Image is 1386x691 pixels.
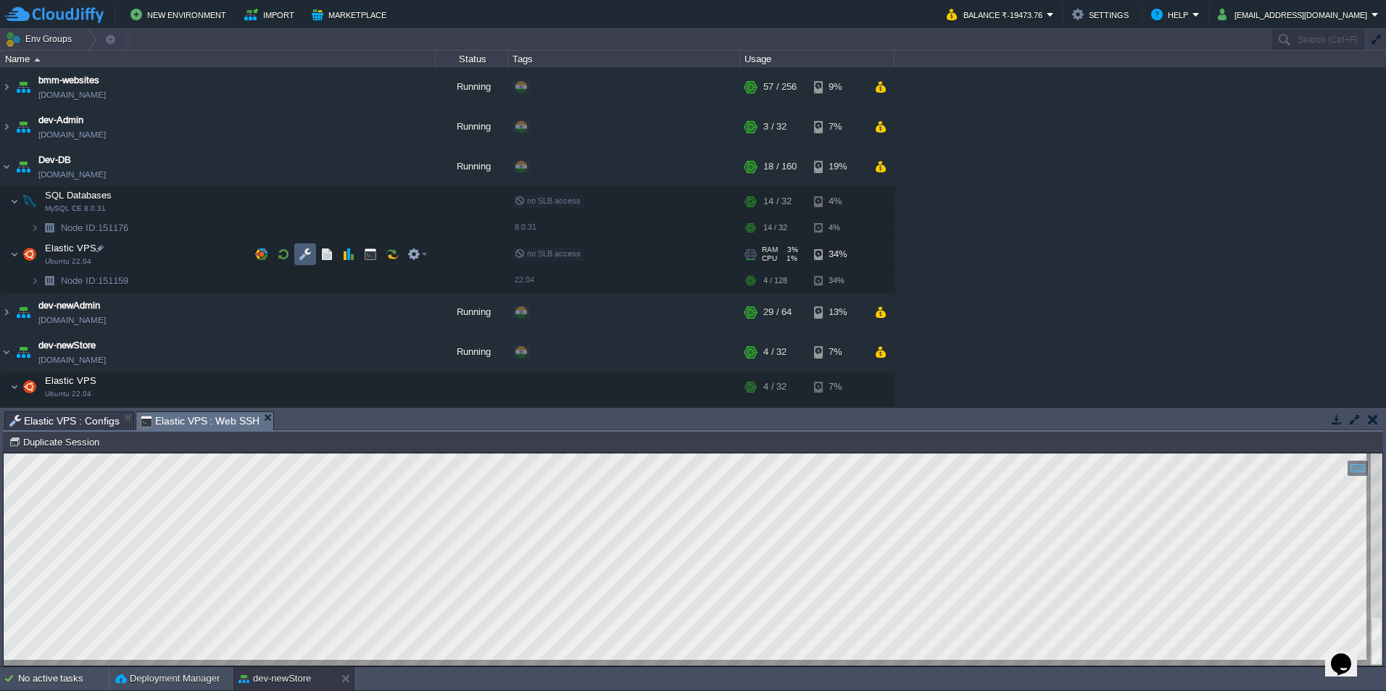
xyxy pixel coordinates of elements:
[13,147,33,186] img: AMDAwAAAACH5BAEAAAAALAAAAAABAAEAAAICRAEAOw==
[814,240,861,269] div: 34%
[436,293,508,332] div: Running
[814,217,861,239] div: 4%
[43,374,99,387] span: Elastic VPS
[238,671,311,686] button: dev-newStore
[59,222,130,234] a: Node ID:151176
[312,6,391,23] button: Marketplace
[38,313,106,327] span: [DOMAIN_NAME]
[763,332,787,372] div: 4 / 32
[9,412,120,430] span: Elastic VPS : Configs
[784,246,798,254] span: 3%
[45,204,106,213] span: MySQL CE 8.0.31
[1,293,12,332] img: AMDAwAAAACH5BAEAAAAALAAAAAABAAEAAAICRAEAOw==
[13,293,33,332] img: AMDAwAAAACH5BAEAAAAALAAAAAABAAEAAAICRAEAOw==
[763,372,787,401] div: 4 / 32
[814,107,861,146] div: 7%
[515,275,534,284] span: 22.04
[10,240,19,269] img: AMDAwAAAACH5BAEAAAAALAAAAAABAAEAAAICRAEAOw==
[763,293,792,332] div: 29 / 64
[814,402,861,424] div: 7%
[9,435,104,448] button: Duplicate Session
[763,217,787,239] div: 14 / 32
[59,222,130,234] span: 151176
[5,6,104,24] img: CloudJiffy
[1072,6,1133,23] button: Settings
[39,402,59,424] img: AMDAwAAAACH5BAEAAAAALAAAAAABAAEAAAICRAEAOw==
[130,6,231,23] button: New Environment
[1,51,435,67] div: Name
[762,246,778,254] span: RAM
[38,353,106,367] span: [DOMAIN_NAME]
[244,6,299,23] button: Import
[1,67,12,106] img: AMDAwAAAACH5BAEAAAAALAAAAAABAAEAAAICRAEAOw==
[38,88,106,102] span: [DOMAIN_NAME]
[515,222,536,231] span: 8.0.31
[1151,6,1192,23] button: Help
[763,147,797,186] div: 18 / 160
[10,372,19,401] img: AMDAwAAAACH5BAEAAAAALAAAAAABAAEAAAICRAEAOw==
[814,332,861,372] div: 7%
[61,222,98,233] span: Node ID:
[38,338,96,353] span: dev-newStore
[39,269,59,292] img: AMDAwAAAACH5BAEAAAAALAAAAAABAAEAAAICRAEAOw==
[814,187,861,216] div: 4%
[5,29,77,49] button: Env Groups
[515,249,581,258] span: no SLB access
[38,298,100,313] a: dev-newAdmin
[1325,633,1372,677] iframe: chat widget
[741,51,894,67] div: Usage
[814,293,861,332] div: 13%
[30,217,39,239] img: AMDAwAAAACH5BAEAAAAALAAAAAABAAEAAAICRAEAOw==
[436,147,508,186] div: Running
[43,190,114,201] a: SQL DatabasesMySQL CE 8.0.31
[436,51,507,67] div: Status
[509,51,739,67] div: Tags
[947,6,1047,23] button: Balance ₹-19473.76
[18,667,109,690] div: No active tasks
[13,67,33,106] img: AMDAwAAAACH5BAEAAAAALAAAAAABAAEAAAICRAEAOw==
[763,402,783,424] div: 4 / 32
[814,67,861,106] div: 9%
[34,58,41,62] img: AMDAwAAAACH5BAEAAAAALAAAAAABAAEAAAICRAEAOw==
[1,147,12,186] img: AMDAwAAAACH5BAEAAAAALAAAAAABAAEAAAICRAEAOw==
[763,107,787,146] div: 3 / 32
[39,217,59,239] img: AMDAwAAAACH5BAEAAAAALAAAAAABAAEAAAICRAEAOw==
[45,390,91,398] span: Ubuntu 22.04
[763,187,792,216] div: 14 / 32
[38,73,99,88] a: bmm-websites
[61,275,98,286] span: Node ID:
[30,402,39,424] img: AMDAwAAAACH5BAEAAAAALAAAAAABAAEAAAICRAEAOw==
[38,167,106,182] span: [DOMAIN_NAME]
[13,332,33,372] img: AMDAwAAAACH5BAEAAAAALAAAAAABAAEAAAICRAEAOw==
[763,269,787,292] div: 4 / 128
[115,671,220,686] button: Deployment Manager
[814,269,861,292] div: 34%
[814,372,861,401] div: 7%
[763,67,797,106] div: 57 / 256
[515,196,581,205] span: no SLB access
[38,153,71,167] a: Dev-DB
[141,412,260,430] span: Elastic VPS : Web SSH
[20,372,40,401] img: AMDAwAAAACH5BAEAAAAALAAAAAABAAEAAAICRAEAOw==
[38,127,106,142] span: [DOMAIN_NAME]
[59,275,130,287] a: Node ID:151159
[436,332,508,372] div: Running
[59,275,130,287] span: 151159
[30,269,39,292] img: AMDAwAAAACH5BAEAAAAALAAAAAABAAEAAAICRAEAOw==
[20,187,40,216] img: AMDAwAAAACH5BAEAAAAALAAAAAABAAEAAAICRAEAOw==
[43,375,99,386] a: Elastic VPSUbuntu 22.04
[38,113,83,127] a: dev-Admin
[436,67,508,106] div: Running
[1,107,12,146] img: AMDAwAAAACH5BAEAAAAALAAAAAABAAEAAAICRAEAOw==
[43,189,114,201] span: SQL Databases
[10,187,19,216] img: AMDAwAAAACH5BAEAAAAALAAAAAABAAEAAAICRAEAOw==
[43,242,99,254] span: Elastic VPS
[783,254,797,263] span: 1%
[45,257,91,266] span: Ubuntu 22.04
[43,243,99,254] a: Elastic VPSUbuntu 22.04
[20,240,40,269] img: AMDAwAAAACH5BAEAAAAALAAAAAABAAEAAAICRAEAOw==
